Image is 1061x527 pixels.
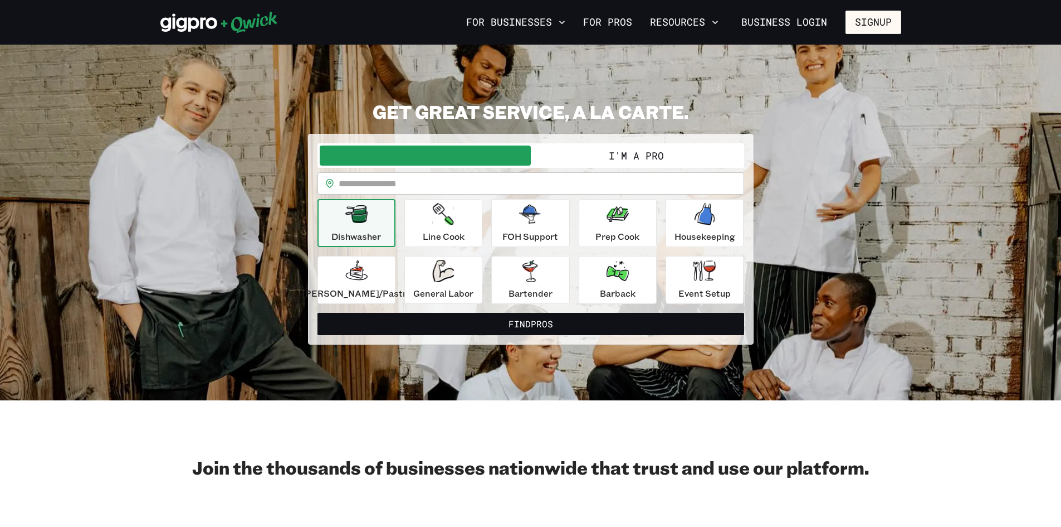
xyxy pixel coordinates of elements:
p: Prep Cook [595,230,639,243]
a: Business Login [732,11,837,34]
button: I'm a Pro [531,146,742,166]
button: [PERSON_NAME]/Pastry [317,256,395,304]
p: Event Setup [678,287,731,300]
button: Event Setup [666,256,744,304]
button: Line Cook [404,199,482,247]
button: FindPros [317,313,744,335]
p: Bartender [509,287,552,300]
p: Line Cook [423,230,465,243]
a: For Pros [579,13,637,32]
p: General Labor [413,287,473,300]
button: Prep Cook [579,199,657,247]
button: Housekeeping [666,199,744,247]
p: Barback [600,287,635,300]
button: For Businesses [462,13,570,32]
button: FOH Support [491,199,569,247]
button: Resources [646,13,723,32]
h2: GET GREAT SERVICE, A LA CARTE. [308,100,754,123]
p: Dishwasher [331,230,381,243]
button: General Labor [404,256,482,304]
button: Barback [579,256,657,304]
p: FOH Support [502,230,558,243]
p: Housekeeping [674,230,735,243]
h2: Join the thousands of businesses nationwide that trust and use our platform. [160,456,901,478]
button: Dishwasher [317,199,395,247]
button: Signup [845,11,901,34]
button: Bartender [491,256,569,304]
p: [PERSON_NAME]/Pastry [302,287,411,300]
button: I'm a Business [320,146,531,166]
